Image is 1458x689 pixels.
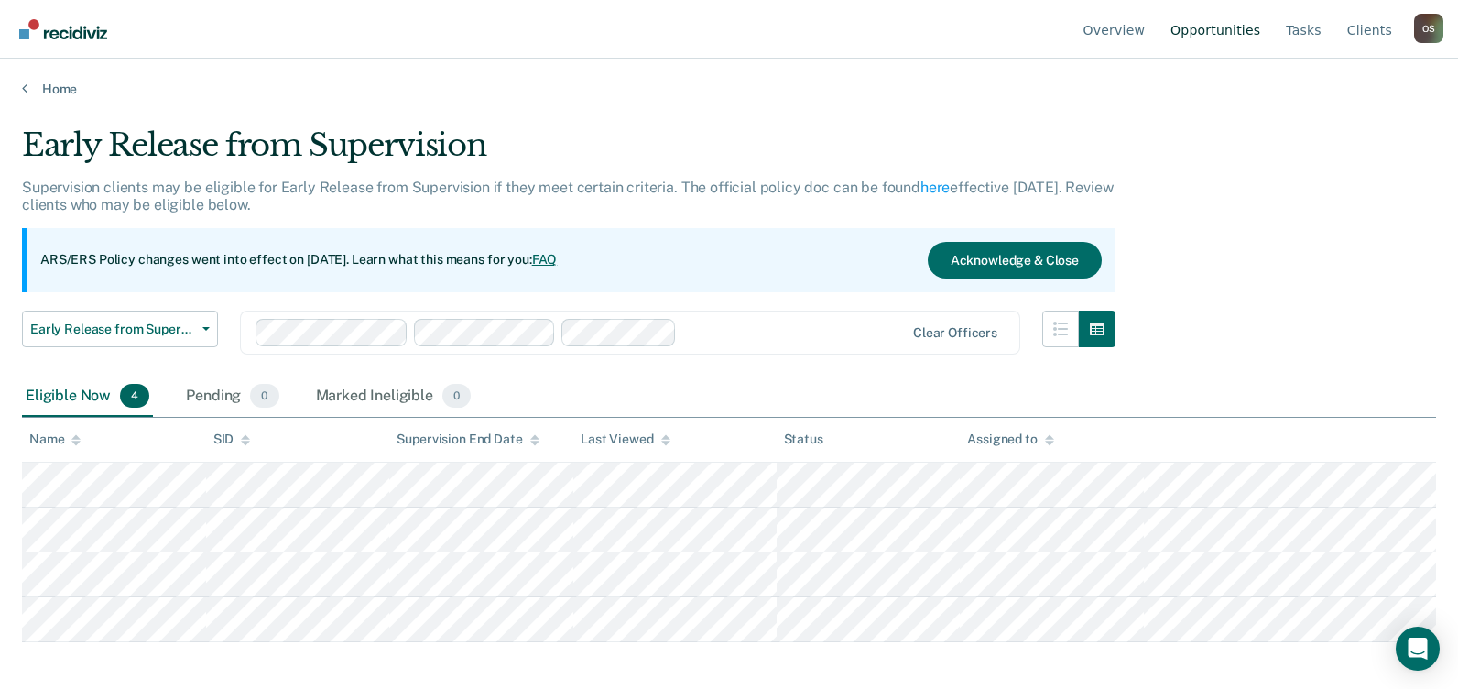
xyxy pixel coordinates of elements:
[213,432,251,447] div: SID
[40,251,557,269] p: ARS/ERS Policy changes went into effect on [DATE]. Learn what this means for you:
[19,19,107,39] img: Recidiviz
[1414,14,1443,43] button: Profile dropdown button
[22,179,1113,213] p: Supervision clients may be eligible for Early Release from Supervision if they meet certain crite...
[30,322,195,337] span: Early Release from Supervision
[29,432,81,447] div: Name
[182,377,282,417] div: Pending0
[120,384,149,408] span: 4
[312,377,475,417] div: Marked Ineligible0
[967,432,1053,447] div: Assigned to
[913,325,997,341] div: Clear officers
[22,126,1115,179] div: Early Release from Supervision
[784,432,823,447] div: Status
[22,311,218,347] button: Early Release from Supervision
[22,81,1436,97] a: Home
[397,432,539,447] div: Supervision End Date
[442,384,471,408] span: 0
[928,242,1102,279] button: Acknowledge & Close
[920,179,950,196] a: here
[532,252,558,267] a: FAQ
[1396,627,1440,671] div: Open Intercom Messenger
[581,432,669,447] div: Last Viewed
[1414,14,1443,43] div: O S
[22,377,153,417] div: Eligible Now4
[250,384,278,408] span: 0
